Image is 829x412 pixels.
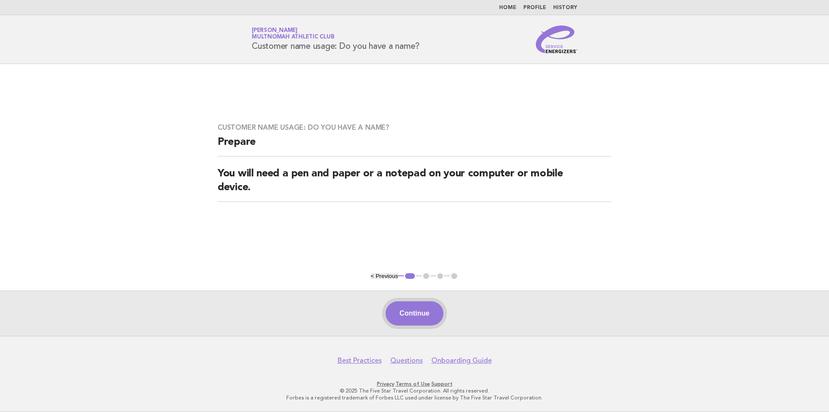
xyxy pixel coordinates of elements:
span: Multnomah Athletic Club [252,35,334,40]
a: Profile [523,5,546,10]
h1: Customer name usage: Do you have a name? [252,28,420,51]
a: Privacy [377,381,394,387]
button: Continue [386,301,443,326]
a: Home [499,5,516,10]
p: © 2025 The Five Star Travel Corporation. All rights reserved. [150,387,679,394]
a: Onboarding Guide [431,356,492,365]
a: Questions [390,356,423,365]
h3: Customer name usage: Do you have a name? [218,123,611,132]
p: Forbes is a registered trademark of Forbes LLC used under license by The Five Star Travel Corpora... [150,394,679,401]
a: [PERSON_NAME]Multnomah Athletic Club [252,28,334,40]
img: Service Energizers [536,26,577,53]
p: · · [150,380,679,387]
h2: You will need a pen and paper or a notepad on your computer or mobile device. [218,167,611,202]
a: Support [431,381,452,387]
h2: Prepare [218,135,611,156]
a: Best Practices [338,356,382,365]
a: History [553,5,577,10]
button: < Previous [370,273,398,279]
button: 1 [404,272,416,281]
a: Terms of Use [396,381,430,387]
